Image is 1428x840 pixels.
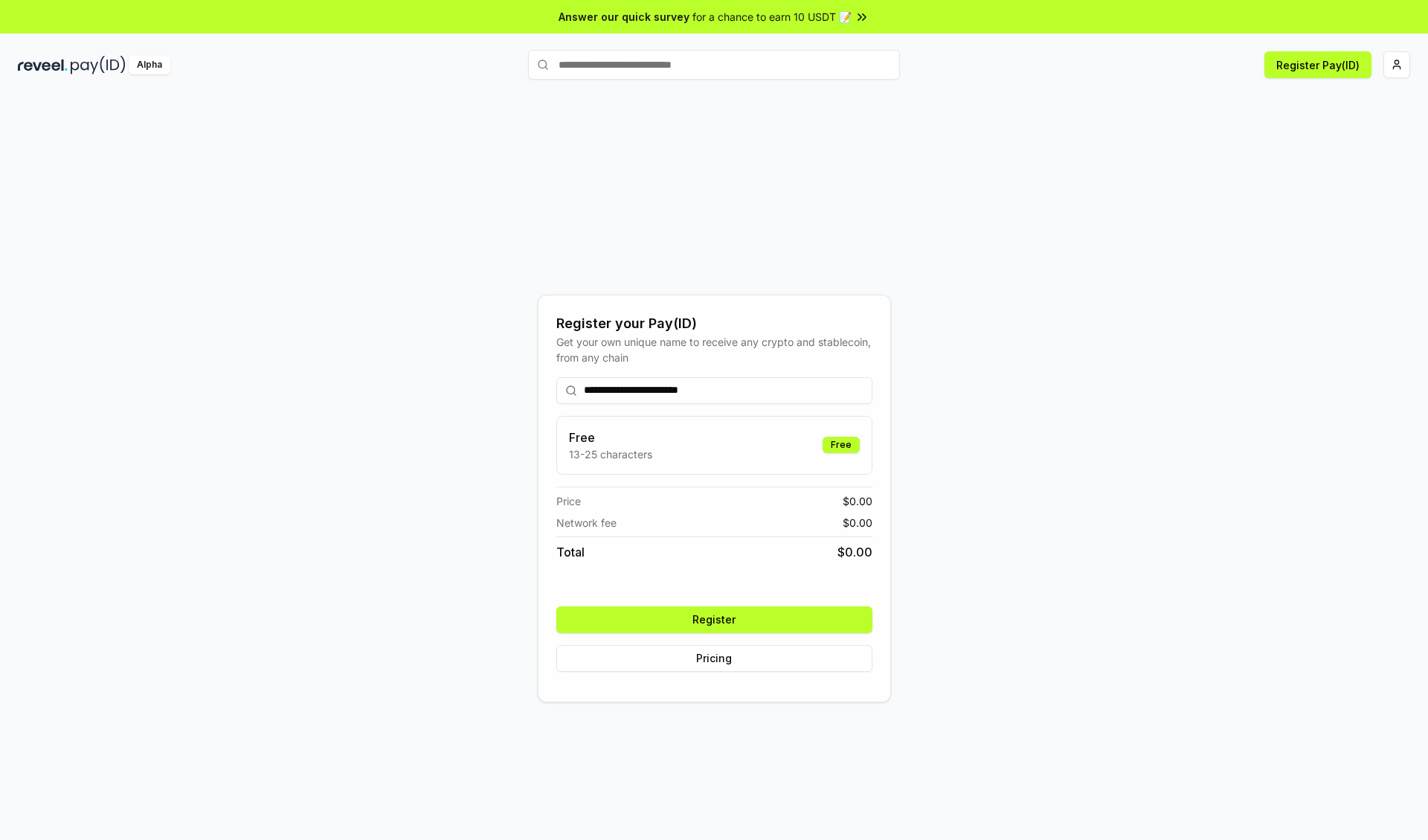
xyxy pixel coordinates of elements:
[1264,51,1371,78] button: Register Pay(ID)
[569,446,652,462] p: 13-25 characters
[692,9,852,25] span: for a chance to earn 10 USDT 📝
[843,515,872,530] span: $ 0.00
[556,313,872,334] div: Register your Pay(ID)
[556,543,585,561] span: Total
[71,56,126,74] img: pay_id
[556,606,872,633] button: Register
[823,437,860,453] div: Free
[556,334,872,365] div: Get your own unique name to receive any crypto and stablecoin, from any chain
[556,515,617,530] span: Network fee
[556,645,872,672] button: Pricing
[559,9,689,25] span: Answer our quick survey
[556,493,581,509] span: Price
[18,56,68,74] img: reveel_dark
[837,543,872,561] span: $ 0.00
[129,56,170,74] div: Alpha
[569,429,652,446] h3: Free
[843,493,872,509] span: $ 0.00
